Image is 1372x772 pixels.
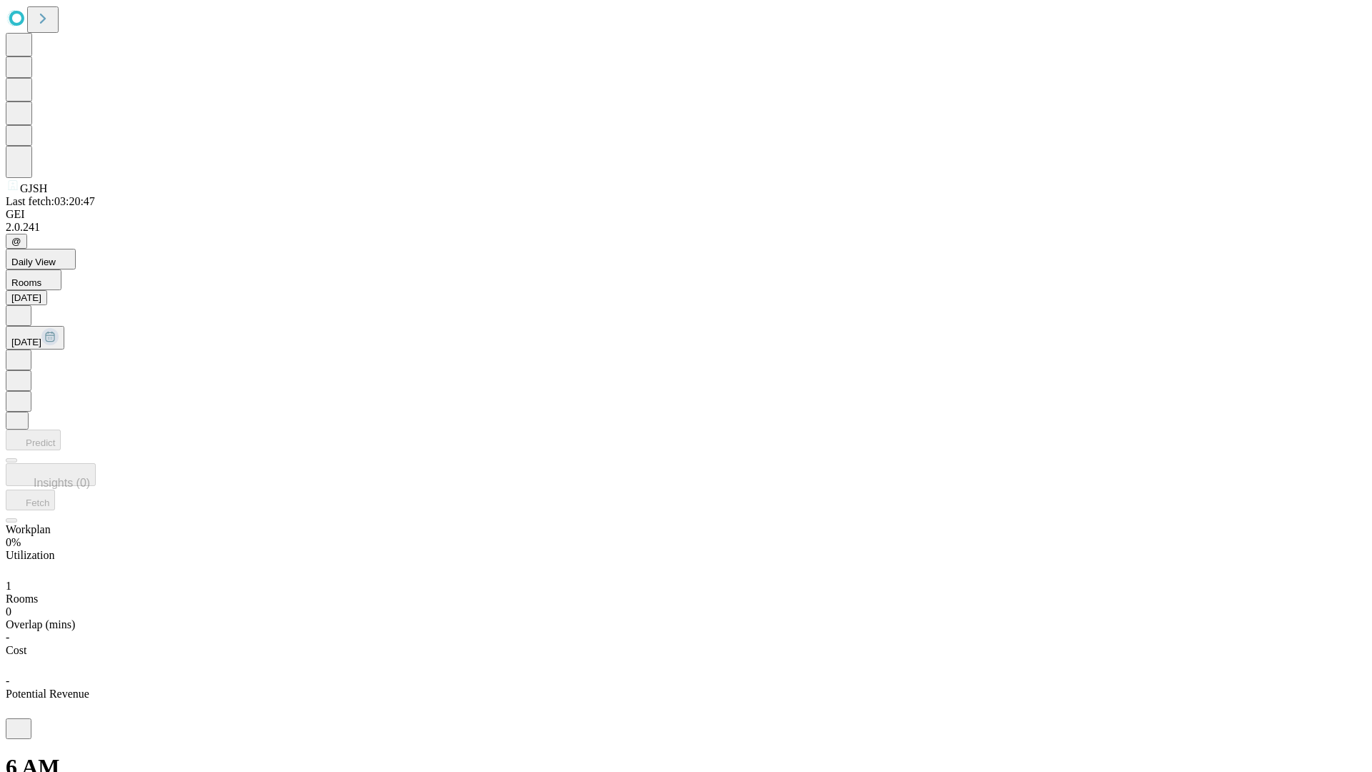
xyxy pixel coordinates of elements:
button: @ [6,234,27,249]
span: - [6,631,9,643]
span: 0 [6,605,11,618]
span: Utilization [6,549,54,561]
span: Rooms [11,277,41,288]
div: GEI [6,208,1366,221]
span: Insights (0) [34,477,90,489]
button: Rooms [6,269,61,290]
span: Last fetch: 03:20:47 [6,195,95,207]
span: - [6,675,9,687]
span: Daily View [11,257,56,267]
span: Overlap (mins) [6,618,75,630]
button: Daily View [6,249,76,269]
span: [DATE] [11,337,41,347]
span: Workplan [6,523,51,535]
button: [DATE] [6,326,64,350]
div: 2.0.241 [6,221,1366,234]
button: Fetch [6,490,55,510]
span: 0% [6,536,21,548]
button: Predict [6,430,61,450]
span: @ [11,236,21,247]
button: [DATE] [6,290,47,305]
span: Potential Revenue [6,688,89,700]
span: GJSH [20,182,47,194]
span: Cost [6,644,26,656]
button: Insights (0) [6,463,96,486]
span: 1 [6,580,11,592]
span: Rooms [6,593,38,605]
